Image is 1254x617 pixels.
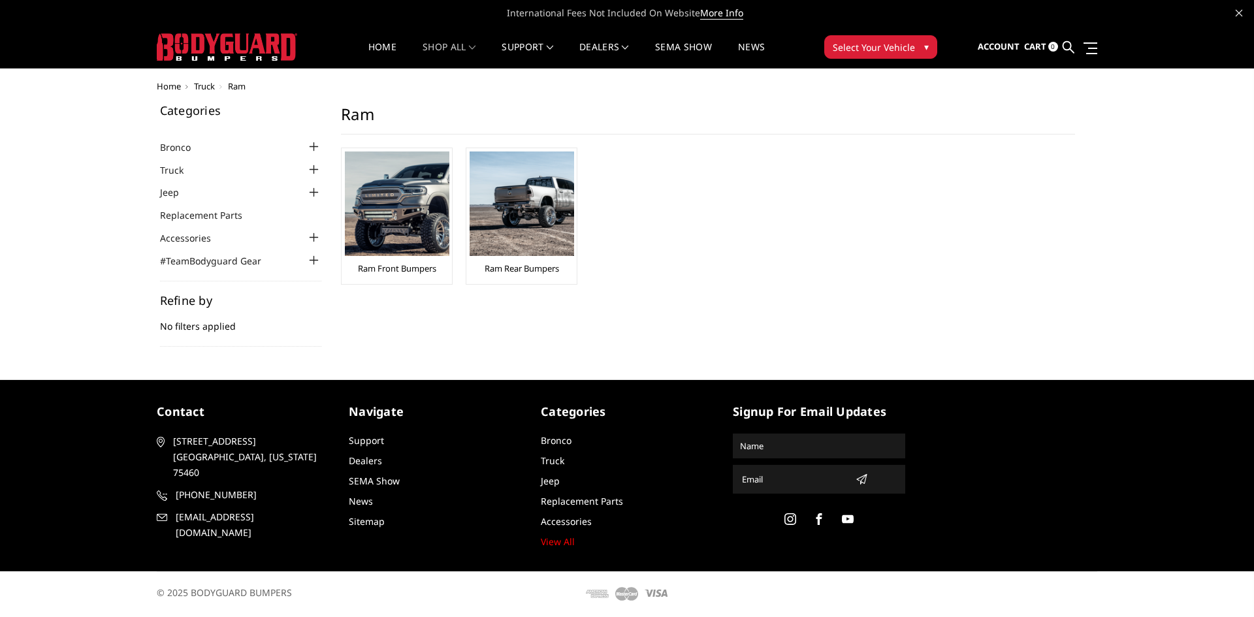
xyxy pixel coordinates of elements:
[978,40,1020,52] span: Account
[655,42,712,68] a: SEMA Show
[160,208,259,222] a: Replacement Parts
[157,403,329,420] h5: contact
[700,7,743,20] a: More Info
[737,469,850,490] input: Email
[349,515,385,528] a: Sitemap
[541,475,560,487] a: Jeep
[735,435,903,456] input: Name
[160,140,207,154] a: Bronco
[579,42,629,68] a: Dealers
[160,231,227,245] a: Accessories
[1048,42,1058,52] span: 0
[502,42,553,68] a: Support
[176,487,327,503] span: [PHONE_NUMBER]
[157,33,297,61] img: BODYGUARD BUMPERS
[176,509,327,541] span: [EMAIL_ADDRESS][DOMAIN_NAME]
[349,475,400,487] a: SEMA Show
[833,40,915,54] span: Select Your Vehicle
[733,403,905,420] h5: signup for email updates
[541,535,575,548] a: View All
[160,163,200,177] a: Truck
[423,42,475,68] a: shop all
[160,294,322,347] div: No filters applied
[194,80,215,92] a: Truck
[157,80,181,92] a: Home
[173,434,325,481] span: [STREET_ADDRESS] [GEOGRAPHIC_DATA], [US_STATE] 75460
[541,454,564,467] a: Truck
[349,495,373,507] a: News
[541,434,571,447] a: Bronco
[160,185,195,199] a: Jeep
[924,40,929,54] span: ▾
[228,80,246,92] span: Ram
[738,42,765,68] a: News
[541,515,592,528] a: Accessories
[160,294,322,306] h5: Refine by
[160,254,278,268] a: #TeamBodyguard Gear
[341,104,1075,134] h1: Ram
[541,495,623,507] a: Replacement Parts
[157,487,329,503] a: [PHONE_NUMBER]
[541,403,713,420] h5: Categories
[978,29,1020,65] a: Account
[157,586,292,599] span: © 2025 BODYGUARD BUMPERS
[349,434,384,447] a: Support
[1024,29,1058,65] a: Cart 0
[485,262,559,274] a: Ram Rear Bumpers
[349,403,521,420] h5: Navigate
[358,262,436,274] a: Ram Front Bumpers
[1024,40,1046,52] span: Cart
[160,104,322,116] h5: Categories
[824,35,937,59] button: Select Your Vehicle
[349,454,382,467] a: Dealers
[157,509,329,541] a: [EMAIL_ADDRESS][DOMAIN_NAME]
[368,42,396,68] a: Home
